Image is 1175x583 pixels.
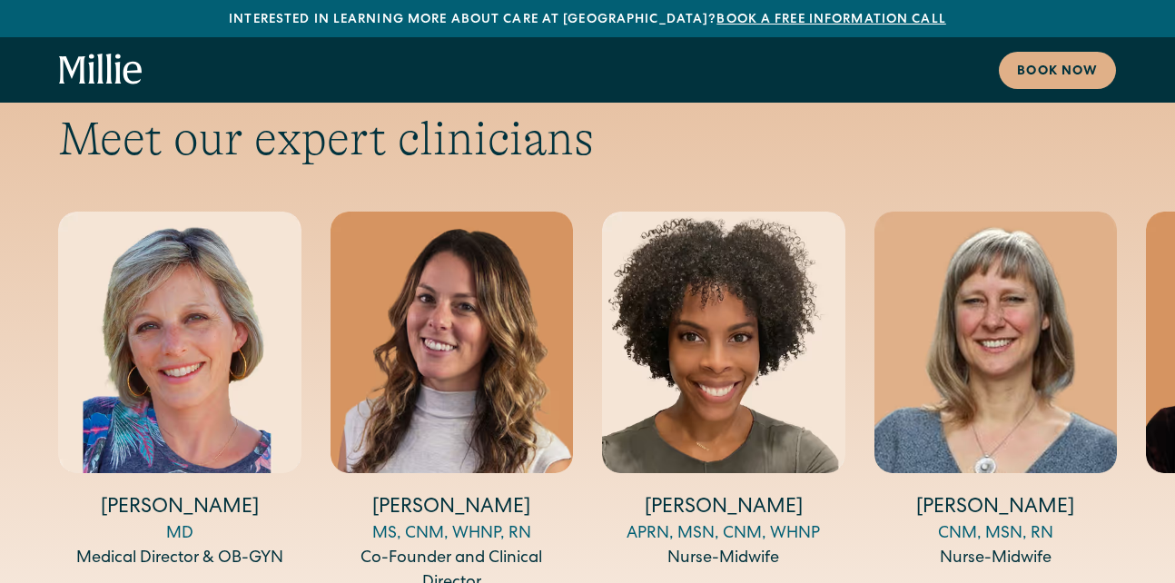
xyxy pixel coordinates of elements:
[1017,63,1098,82] div: Book now
[874,495,1118,523] h4: [PERSON_NAME]
[58,547,301,571] div: Medical Director & OB-GYN
[58,522,301,547] div: MD
[602,547,845,571] div: Nurse-Midwife
[874,522,1118,547] div: CNM, MSN, RN
[58,212,301,572] div: 1 / 14
[602,522,845,547] div: APRN, MSN, CNM, WHNP
[999,52,1116,89] a: Book now
[602,495,845,523] h4: [PERSON_NAME]
[874,212,1118,572] div: 4 / 14
[58,495,301,523] h4: [PERSON_NAME]
[331,495,574,523] h4: [PERSON_NAME]
[331,522,574,547] div: MS, CNM, WHNP, RN
[602,212,845,572] div: 3 / 14
[716,14,945,26] a: Book a free information call
[58,111,1117,167] h2: Meet our expert clinicians
[874,547,1118,571] div: Nurse-Midwife
[59,54,143,86] a: home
